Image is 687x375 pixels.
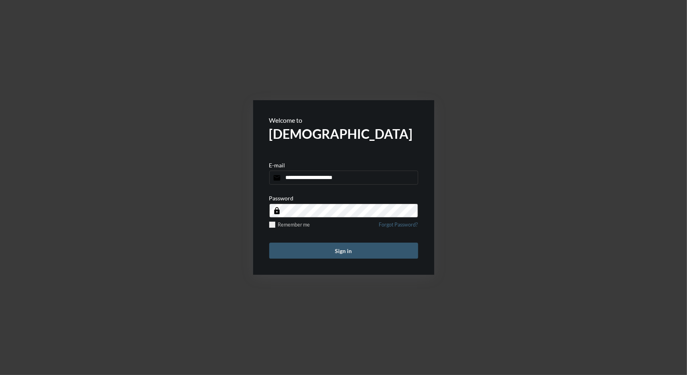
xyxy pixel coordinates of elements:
[269,126,418,142] h2: [DEMOGRAPHIC_DATA]
[269,243,418,259] button: Sign in
[379,222,418,233] a: Forgot Password?
[269,222,310,228] label: Remember me
[269,116,418,124] p: Welcome to
[269,162,285,169] p: E-mail
[269,195,294,202] p: Password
